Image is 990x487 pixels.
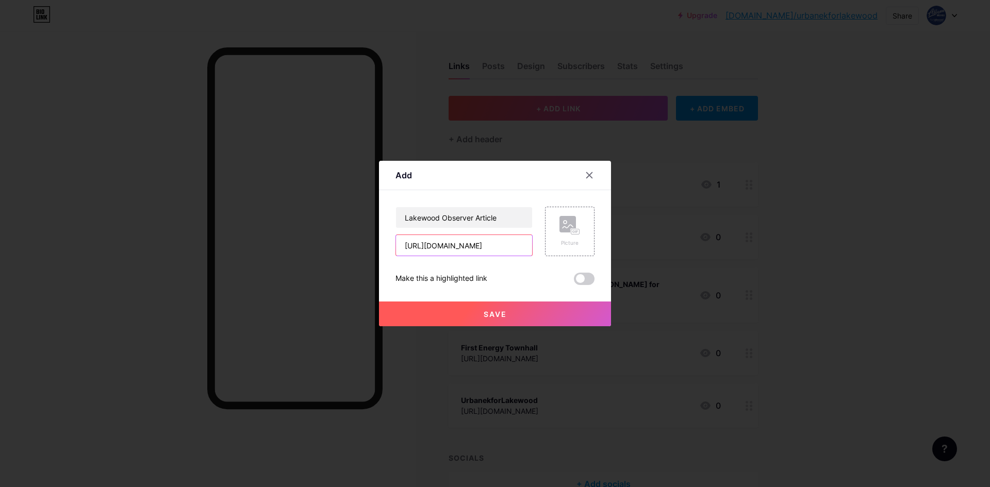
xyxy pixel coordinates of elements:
input: Title [396,207,532,228]
div: Add [395,169,412,181]
div: Make this a highlighted link [395,273,487,285]
button: Save [379,301,611,326]
span: Save [484,310,507,318]
input: URL [396,235,532,256]
div: Picture [559,239,580,247]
